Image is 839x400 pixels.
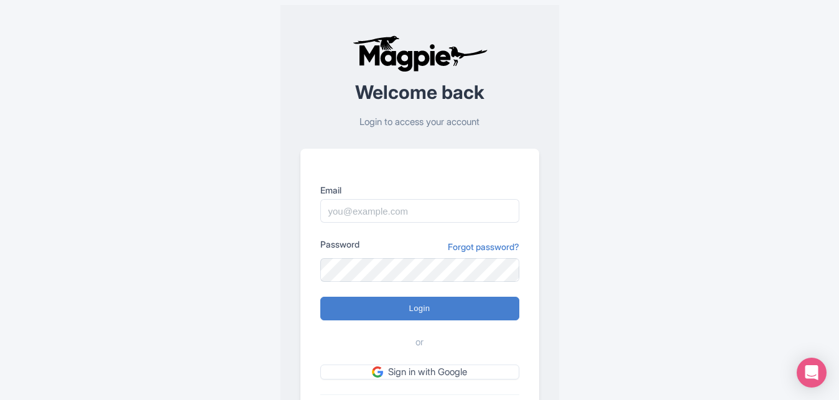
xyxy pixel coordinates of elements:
img: logo-ab69f6fb50320c5b225c76a69d11143b.png [350,35,489,72]
input: Login [320,297,519,320]
label: Password [320,238,359,251]
a: Sign in with Google [320,365,519,380]
span: or [415,335,424,350]
img: google.svg [372,366,383,378]
label: Email [320,184,519,197]
p: Login to access your account [300,115,539,129]
a: Forgot password? [448,240,519,253]
h2: Welcome back [300,82,539,103]
div: Open Intercom Messenger [797,358,827,388]
input: you@example.com [320,199,519,223]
